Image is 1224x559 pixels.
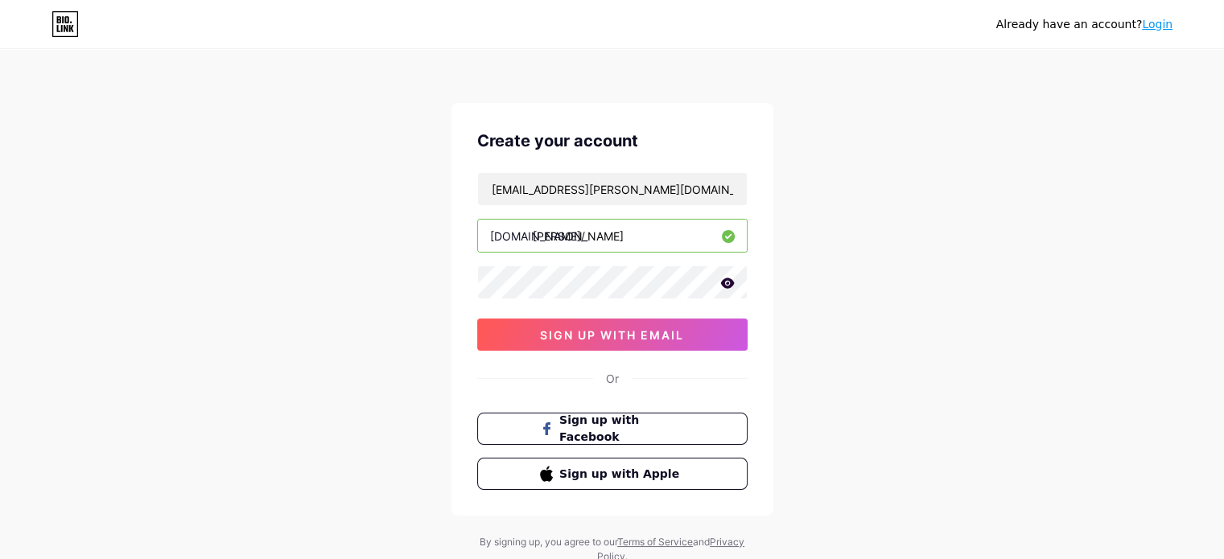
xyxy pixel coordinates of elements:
a: Terms of Service [617,536,693,548]
button: Sign up with Apple [477,458,748,490]
button: sign up with email [477,319,748,351]
a: Login [1142,18,1172,31]
button: Sign up with Facebook [477,413,748,445]
span: sign up with email [540,328,684,342]
div: Or [606,370,619,387]
span: Sign up with Apple [559,466,684,483]
input: username [478,220,747,252]
div: Create your account [477,129,748,153]
span: Sign up with Facebook [559,412,684,446]
div: [DOMAIN_NAME]/ [490,228,585,245]
input: Email [478,173,747,205]
div: Already have an account? [996,16,1172,33]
